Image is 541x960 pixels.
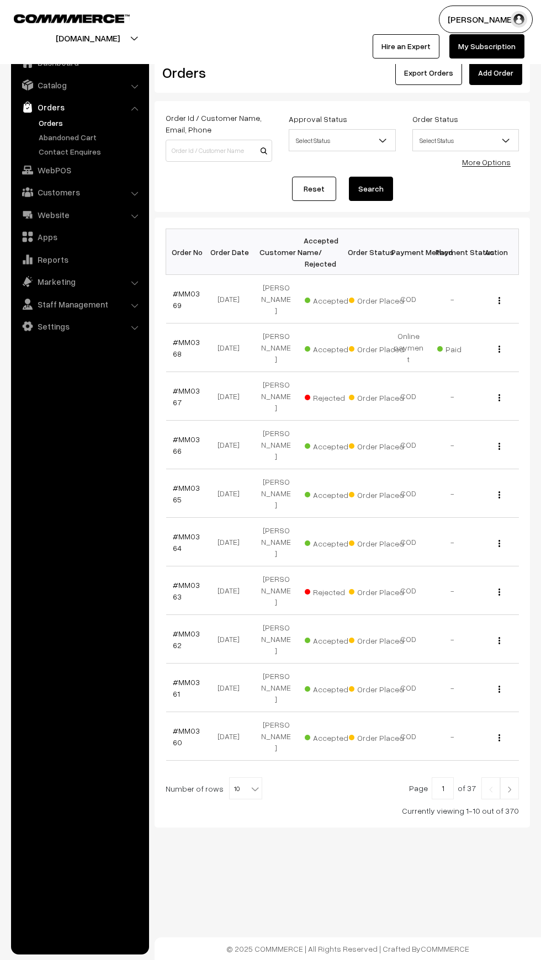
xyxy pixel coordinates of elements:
[210,615,254,664] td: [DATE]
[14,11,110,24] a: COMMMERCE
[230,778,262,800] span: 10
[14,14,130,23] img: COMMMERCE
[349,389,404,404] span: Order Placed
[210,566,254,615] td: [DATE]
[386,469,431,518] td: COD
[305,389,360,404] span: Rejected
[386,229,431,275] th: Payment Method
[162,64,271,81] h2: Orders
[305,486,360,501] span: Accepted
[14,75,145,95] a: Catalog
[289,131,395,150] span: Select Status
[498,346,500,353] img: Menu
[210,469,254,518] td: [DATE]
[254,372,298,421] td: [PERSON_NAME]
[412,113,458,125] label: Order Status
[486,786,496,793] img: Left
[349,535,404,549] span: Order Placed
[210,518,254,566] td: [DATE]
[498,588,500,596] img: Menu
[498,637,500,644] img: Menu
[254,615,298,664] td: [PERSON_NAME]
[254,229,298,275] th: Customer Name
[173,337,200,358] a: #MM0368
[289,129,395,151] span: Select Status
[437,341,492,355] span: Paid
[14,97,145,117] a: Orders
[431,372,475,421] td: -
[173,580,200,601] a: #MM0363
[498,394,500,401] img: Menu
[14,227,145,247] a: Apps
[498,297,500,304] img: Menu
[254,275,298,323] td: [PERSON_NAME]
[386,712,431,761] td: COD
[386,518,431,566] td: COD
[14,250,145,269] a: Reports
[431,469,475,518] td: -
[166,229,210,275] th: Order No
[505,786,515,793] img: Right
[386,323,431,372] td: Online payment
[14,316,145,336] a: Settings
[305,632,360,646] span: Accepted
[412,129,519,151] span: Select Status
[462,157,511,167] a: More Options
[254,469,298,518] td: [PERSON_NAME]
[173,434,200,455] a: #MM0366
[458,783,476,793] span: of 37
[305,341,360,355] span: Accepted
[498,443,500,450] img: Menu
[305,438,360,452] span: Accepted
[431,712,475,761] td: -
[254,323,298,372] td: [PERSON_NAME]
[431,664,475,712] td: -
[173,483,200,504] a: #MM0365
[254,518,298,566] td: [PERSON_NAME]
[305,729,360,744] span: Accepted
[166,805,519,816] div: Currently viewing 1-10 out of 370
[386,664,431,712] td: COD
[475,229,519,275] th: Action
[166,140,272,162] input: Order Id / Customer Name / Customer Email / Customer Phone
[469,61,522,85] a: Add Order
[166,112,272,135] label: Order Id / Customer Name, Email, Phone
[413,131,518,150] span: Select Status
[210,229,254,275] th: Order Date
[421,944,469,953] a: COMMMERCE
[431,421,475,469] td: -
[229,777,262,799] span: 10
[395,61,462,85] button: Export Orders
[349,729,404,744] span: Order Placed
[210,421,254,469] td: [DATE]
[173,629,200,650] a: #MM0362
[511,11,527,28] img: user
[431,275,475,323] td: -
[349,584,404,598] span: Order Placed
[14,294,145,314] a: Staff Management
[36,117,145,129] a: Orders
[14,182,145,202] a: Customers
[449,34,524,59] a: My Subscription
[386,275,431,323] td: COD
[409,783,428,793] span: Page
[349,292,404,306] span: Order Placed
[173,289,200,310] a: #MM0369
[349,438,404,452] span: Order Placed
[373,34,439,59] a: Hire an Expert
[386,372,431,421] td: COD
[210,275,254,323] td: [DATE]
[173,726,200,747] a: #MM0360
[349,486,404,501] span: Order Placed
[386,615,431,664] td: COD
[498,734,500,741] img: Menu
[254,566,298,615] td: [PERSON_NAME]
[439,6,533,33] button: [PERSON_NAME]…
[498,491,500,498] img: Menu
[292,177,336,201] a: Reset
[386,566,431,615] td: COD
[349,632,404,646] span: Order Placed
[386,421,431,469] td: COD
[349,341,404,355] span: Order Placed
[17,24,158,52] button: [DOMAIN_NAME]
